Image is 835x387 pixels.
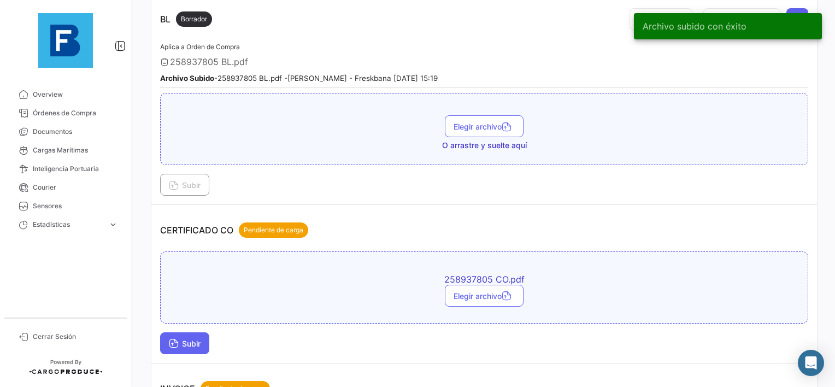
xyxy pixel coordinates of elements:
[33,127,118,137] span: Documentos
[33,145,118,155] span: Cargas Marítimas
[442,140,527,151] span: O arrastre y suelte aquí
[170,56,248,67] span: 258937805 BL.pdf
[160,11,212,27] p: BL
[160,74,438,83] small: - 258937805 BL.pdf - [PERSON_NAME] - Freskbana [DATE] 15:19
[160,222,308,238] p: CERTIFICADO CO
[454,291,515,301] span: Elegir archivo
[9,178,122,197] a: Courier
[454,122,515,131] span: Elegir archivo
[169,180,201,190] span: Subir
[293,274,675,285] span: 258937805 CO.pdf
[160,332,209,354] button: Subir
[9,85,122,104] a: Overview
[38,13,93,68] img: 12429640-9da8-4fa2-92c4-ea5716e443d2.jpg
[169,339,201,348] span: Subir
[160,43,240,51] span: Aplica a Orden de Compra
[9,197,122,215] a: Sensores
[9,104,122,122] a: Órdenes de Compra
[445,115,524,137] button: Elegir archivo
[9,160,122,178] a: Inteligencia Portuaria
[798,350,824,376] div: Abrir Intercom Messenger
[33,108,118,118] span: Órdenes de Compra
[108,220,118,230] span: expand_more
[9,141,122,160] a: Cargas Marítimas
[33,183,118,192] span: Courier
[445,285,524,307] button: Elegir archivo
[160,174,209,196] button: Subir
[33,164,118,174] span: Inteligencia Portuaria
[643,21,746,32] span: Archivo subido con éxito
[9,122,122,141] a: Documentos
[244,225,303,235] span: Pendiente de carga
[160,74,214,83] b: Archivo Subido
[33,90,118,99] span: Overview
[33,332,118,342] span: Cerrar Sesión
[181,14,207,24] span: Borrador
[33,220,104,230] span: Estadísticas
[33,201,118,211] span: Sensores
